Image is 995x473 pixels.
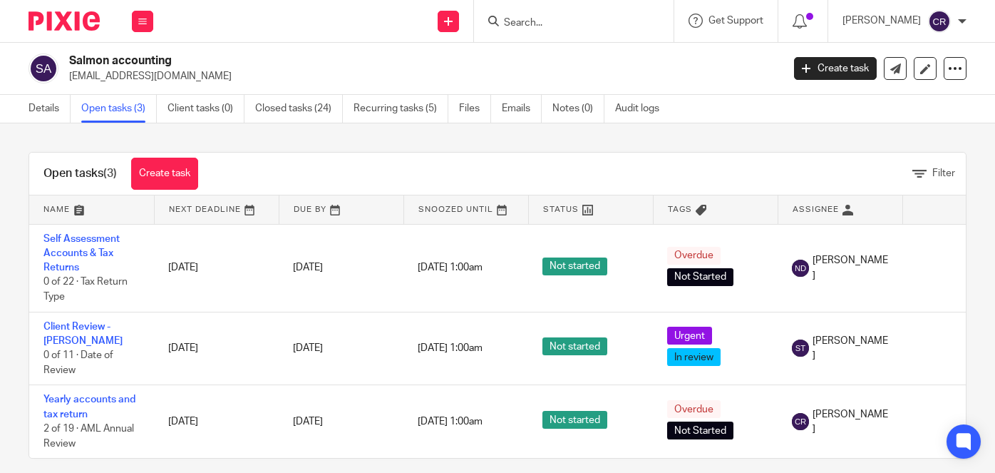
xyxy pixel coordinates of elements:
a: Recurring tasks (5) [354,95,448,123]
img: svg%3E [792,260,809,277]
span: [PERSON_NAME] [813,253,888,283]
h2: Salmon accounting [69,54,632,68]
a: Details [29,95,71,123]
img: svg%3E [29,54,58,83]
span: (3) [103,168,117,179]
a: Open tasks (3) [81,95,157,123]
p: [PERSON_NAME] [842,14,921,28]
span: [PERSON_NAME] [813,407,888,437]
span: [DATE] [293,343,323,353]
span: Tags [668,205,692,213]
img: svg%3E [792,413,809,430]
a: Create task [794,57,877,80]
h1: Open tasks [43,166,117,181]
p: [EMAIL_ADDRESS][DOMAIN_NAME] [69,69,773,83]
span: [DATE] 1:00am [418,417,483,427]
img: svg%3E [928,10,951,33]
span: Overdue [667,247,721,265]
span: Not Started [667,422,733,439]
span: Get Support [708,16,763,26]
span: Not started [542,337,607,355]
a: Closed tasks (24) [255,95,343,123]
a: Create task [131,158,198,190]
a: Client tasks (0) [167,95,244,123]
span: [DATE] 1:00am [418,343,483,353]
a: Audit logs [615,95,670,123]
a: Yearly accounts and tax return [43,395,135,419]
a: Notes (0) [552,95,604,123]
span: [DATE] 1:00am [418,263,483,273]
span: 0 of 22 · Tax Return Type [43,278,128,302]
td: [DATE] [154,224,279,312]
a: Emails [502,95,542,123]
td: [DATE] [154,385,279,458]
a: Files [459,95,491,123]
span: 2 of 19 · AML Annual Review [43,424,134,449]
span: Snoozed Until [418,205,493,213]
td: [DATE] [154,312,279,385]
img: svg%3E [792,340,809,357]
span: [PERSON_NAME] [813,334,888,363]
span: In review [667,348,721,366]
a: Self Assessment Accounts & Tax Returns [43,234,120,273]
a: Client Review - [PERSON_NAME] [43,322,123,346]
span: Not started [542,258,607,275]
span: Not Started [667,268,733,286]
img: Pixie [29,11,100,31]
span: Status [543,205,579,213]
span: [DATE] [293,417,323,427]
span: Not started [542,411,607,429]
span: Urgent [667,327,712,345]
span: 0 of 11 · Date of Review [43,350,113,375]
span: [DATE] [293,263,323,273]
span: Filter [932,168,955,178]
input: Search [502,17,631,30]
span: Overdue [667,400,721,418]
